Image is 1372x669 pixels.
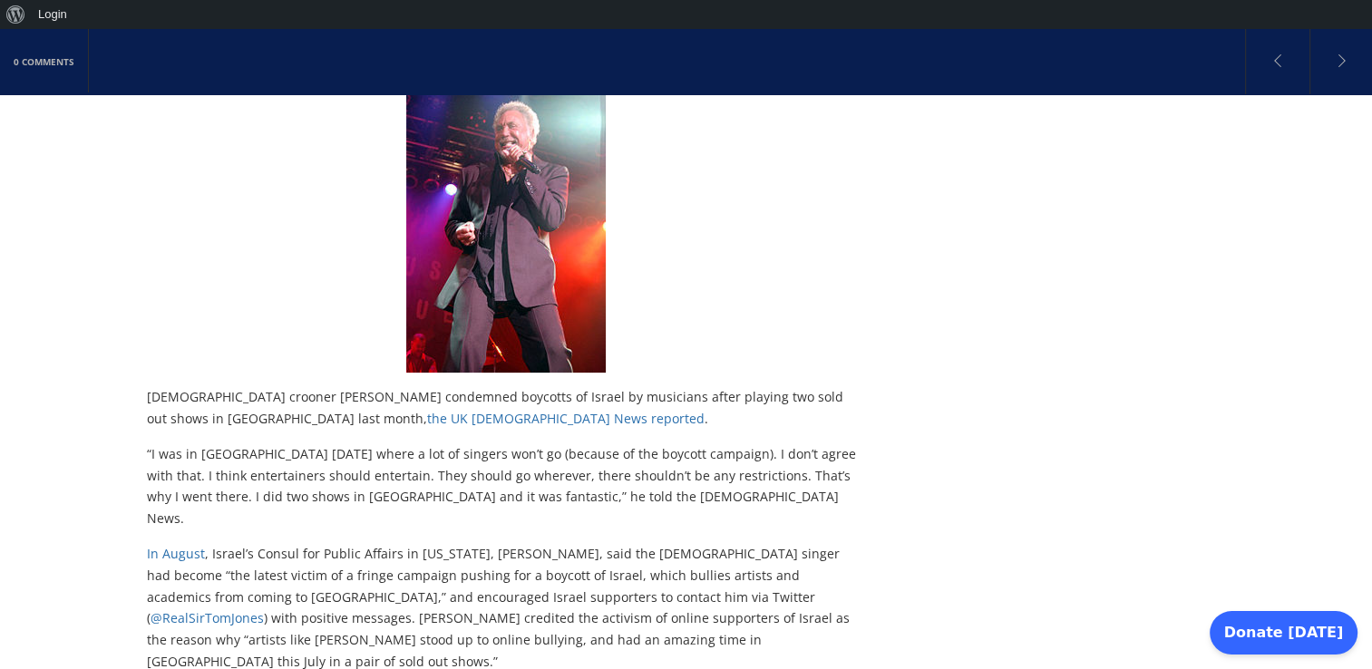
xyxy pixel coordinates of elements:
img: Tom_Jones_concert [406,73,606,373]
a: In August [147,545,205,562]
a: the UK [DEMOGRAPHIC_DATA] News reported [427,410,705,427]
a: @RealSirTomJones [151,609,264,626]
p: “I was in [GEOGRAPHIC_DATA] [DATE] where a lot of singers won’t go (because of the boycott campai... [147,443,866,529]
p: [DEMOGRAPHIC_DATA] crooner [PERSON_NAME] condemned boycotts of Israel by musicians after playing ... [147,386,866,430]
